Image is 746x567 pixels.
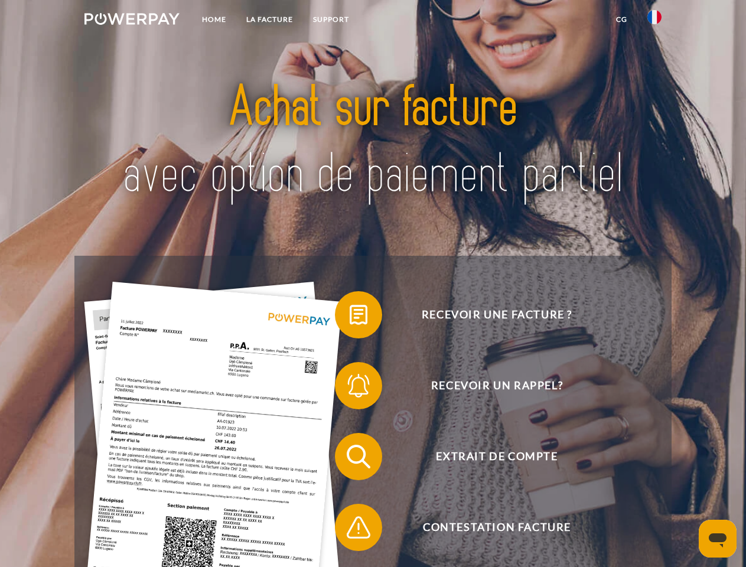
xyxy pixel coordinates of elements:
img: logo-powerpay-white.svg [84,13,180,25]
img: qb_bell.svg [344,371,373,400]
img: qb_bill.svg [344,300,373,330]
img: qb_search.svg [344,442,373,471]
span: Recevoir une facture ? [352,291,641,338]
span: Recevoir un rappel? [352,362,641,409]
a: Support [303,9,359,30]
a: LA FACTURE [236,9,303,30]
iframe: Bouton de lancement de la fenêtre de messagerie [699,520,737,558]
a: CG [606,9,637,30]
button: Contestation Facture [335,504,642,551]
button: Recevoir un rappel? [335,362,642,409]
span: Contestation Facture [352,504,641,551]
span: Extrait de compte [352,433,641,480]
img: qb_warning.svg [344,513,373,542]
button: Extrait de compte [335,433,642,480]
img: fr [647,10,662,24]
img: title-powerpay_fr.svg [113,57,633,226]
a: Home [192,9,236,30]
button: Recevoir une facture ? [335,291,642,338]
